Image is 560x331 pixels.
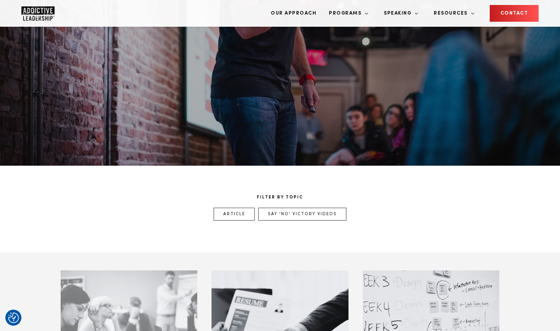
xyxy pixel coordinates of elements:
[258,208,346,221] a: Say 'No' Victory Videos
[8,312,19,323] button: Consent Preferences
[490,5,539,22] a: Contact
[21,6,64,21] a: Home
[8,312,19,323] img: Revisit consent button
[61,194,499,201] p: FILTER BY TOPIC
[21,6,55,21] img: Company Logo
[214,208,255,221] a: Article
